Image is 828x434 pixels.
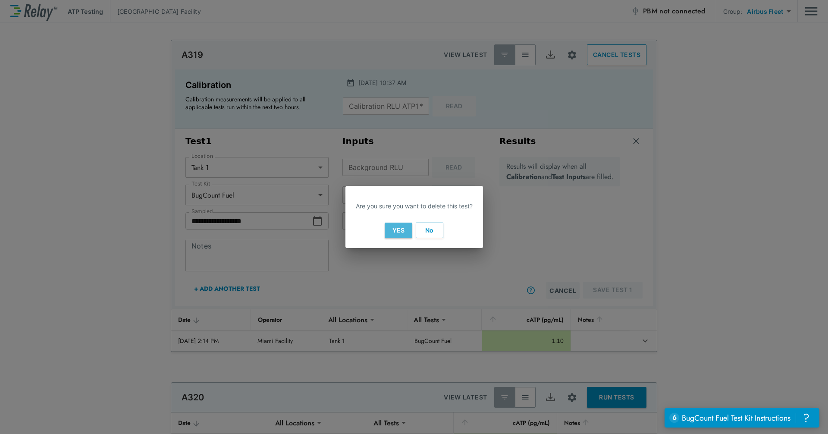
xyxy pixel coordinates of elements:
[356,201,473,211] p: Are you sure you want to delete this test?
[385,223,412,238] button: Yes
[665,408,819,428] iframe: Resource center
[416,223,443,238] button: No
